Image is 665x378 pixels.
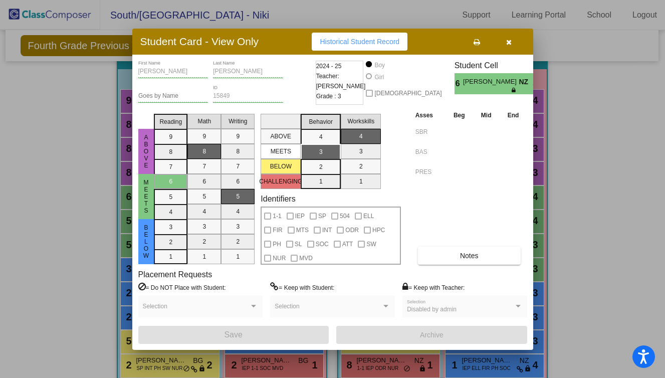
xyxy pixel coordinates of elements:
button: Historical Student Record [312,33,407,51]
span: MTS [296,224,309,236]
span: 1-1 [273,210,281,222]
span: [DEMOGRAPHIC_DATA] [374,87,441,99]
span: SP [318,210,326,222]
button: Save [138,326,329,344]
span: ELL [363,210,374,222]
label: Identifiers [261,194,295,204]
label: = Do NOT Place with Student: [138,282,226,292]
span: Teacher: [PERSON_NAME] [316,71,366,91]
input: assessment [415,144,443,159]
input: goes by name [138,93,208,100]
span: HPC [372,224,385,236]
button: Notes [418,247,521,265]
span: Notes [460,252,479,260]
h3: Student Cell [455,61,542,70]
span: NUR [273,252,286,264]
th: Mid [473,110,500,121]
th: Asses [413,110,446,121]
span: 504 [340,210,350,222]
span: INT [322,224,332,236]
span: 2024 - 25 [316,61,342,71]
span: FIR [273,224,282,236]
span: [PERSON_NAME] [PERSON_NAME] [463,77,519,87]
span: Grade : 3 [316,91,341,101]
span: Archive [420,331,444,339]
span: above [141,134,150,169]
span: ATT [342,238,353,250]
span: SW [366,238,376,250]
h3: Student Card - View Only [140,35,259,48]
div: Boy [374,61,385,70]
span: Disabled by admin [407,306,457,313]
th: Beg [446,110,473,121]
input: Enter ID [213,93,283,100]
span: Meets [141,179,150,214]
span: SL [295,238,302,250]
span: 3 [533,78,541,90]
span: 6 [455,78,463,90]
th: End [500,110,527,121]
div: Girl [374,73,384,82]
label: = Keep with Student: [270,282,334,292]
span: SOC [316,238,329,250]
span: Historical Student Record [320,38,399,46]
label: Placement Requests [138,270,212,279]
button: Archive [336,326,527,344]
span: MVD [299,252,313,264]
label: = Keep with Teacher: [402,282,465,292]
input: assessment [415,164,443,179]
span: Below [141,224,150,259]
span: PH [273,238,281,250]
span: Save [224,330,242,339]
span: IEP [295,210,305,222]
input: assessment [415,124,443,139]
span: NZ [519,77,533,87]
span: ODR [345,224,359,236]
